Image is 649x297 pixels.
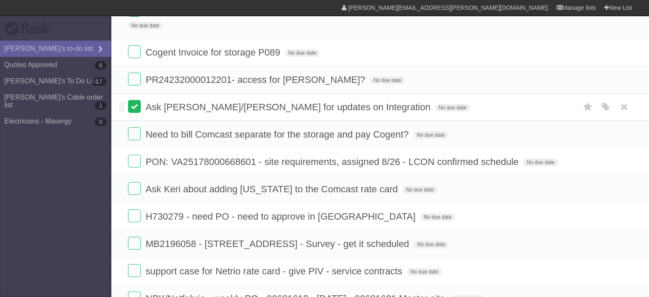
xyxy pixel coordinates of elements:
span: No due date [402,186,437,194]
span: MB2196058 - [STREET_ADDRESS] - Survey - get it scheduled [146,238,411,249]
div: Flask [4,21,55,36]
span: No due date [413,131,448,139]
span: No due date [370,76,405,84]
label: Done [128,182,141,195]
label: Star task [580,100,596,114]
b: 1 [95,101,107,110]
span: Ask [PERSON_NAME]/[PERSON_NAME] for updates on Integration [146,102,433,112]
span: Need to bill Comcast separate for the storage and pay Cogent? [146,129,410,140]
span: No due date [420,213,455,221]
span: PON: VA25178000668601 - site requirements, assigned 8/26 - LCON confirmed schedule [146,156,521,167]
span: Cogent Invoice for storage P089 [146,47,282,58]
span: Ask Keri about adding [US_STATE] to the Comcast rate card [146,184,400,194]
span: No due date [435,104,470,112]
span: No due date [285,49,320,57]
label: Done [128,100,141,113]
b: 6 [95,61,107,70]
label: Done [128,237,141,250]
span: H730279 - need PO - need to approve in [GEOGRAPHIC_DATA] [146,211,418,222]
b: 0 [95,118,107,126]
b: 17 [91,77,107,86]
span: No due date [523,159,558,166]
label: Done [128,155,141,168]
label: Done [128,73,141,85]
span: No due date [407,268,442,276]
span: No due date [128,22,163,29]
span: PR24232000012201- access for [PERSON_NAME]? [146,74,367,85]
label: Done [128,209,141,222]
span: support case for Netrio rate card - give PIV - service contracts [146,266,405,276]
label: Done [128,45,141,58]
label: Done [128,264,141,277]
label: Done [128,127,141,140]
span: No due date [414,241,448,248]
